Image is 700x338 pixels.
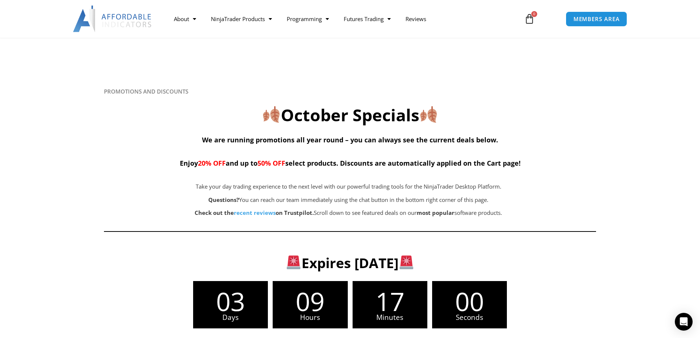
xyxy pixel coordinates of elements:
div: Open Intercom Messenger [675,313,693,331]
span: Hours [273,314,347,321]
img: 🍂 [420,106,437,123]
a: Futures Trading [336,10,398,27]
span: 03 [193,288,268,314]
span: Days [193,314,268,321]
a: recent reviews [234,209,276,216]
nav: Menu [166,10,516,27]
img: 🚨 [400,256,413,269]
h6: PROMOTIONS AND DISCOUNTS [104,88,596,95]
h3: Expires [DATE] [116,254,584,272]
strong: Questions? [208,196,239,203]
span: Seconds [432,314,507,321]
img: LogoAI | Affordable Indicators – NinjaTrader [73,6,152,32]
img: 🍂 [263,106,280,123]
a: About [166,10,203,27]
a: Programming [279,10,336,27]
span: Minutes [353,314,427,321]
span: 0 [531,11,537,17]
span: 09 [273,288,347,314]
p: Scroll down to see featured deals on our software products. [141,208,556,218]
a: Reviews [398,10,434,27]
span: We are running promotions all year round – you can always see the current deals below. [202,135,498,144]
span: 50% OFF [258,159,285,168]
a: NinjaTrader Products [203,10,279,27]
a: MEMBERS AREA [566,11,627,27]
a: 0 [513,8,546,30]
h2: October Specials [104,104,596,126]
span: 17 [353,288,427,314]
b: most popular [417,209,454,216]
span: MEMBERS AREA [573,16,620,22]
img: 🚨 [287,256,300,269]
span: Enjoy and up to select products. Discounts are automatically applied on the Cart page! [180,159,521,168]
span: 00 [432,288,507,314]
p: You can reach our team immediately using the chat button in the bottom right corner of this page. [141,195,556,205]
span: 20% OFF [198,159,226,168]
span: Take your day trading experience to the next level with our powerful trading tools for the NinjaT... [196,183,501,190]
strong: Check out the on Trustpilot. [195,209,314,216]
